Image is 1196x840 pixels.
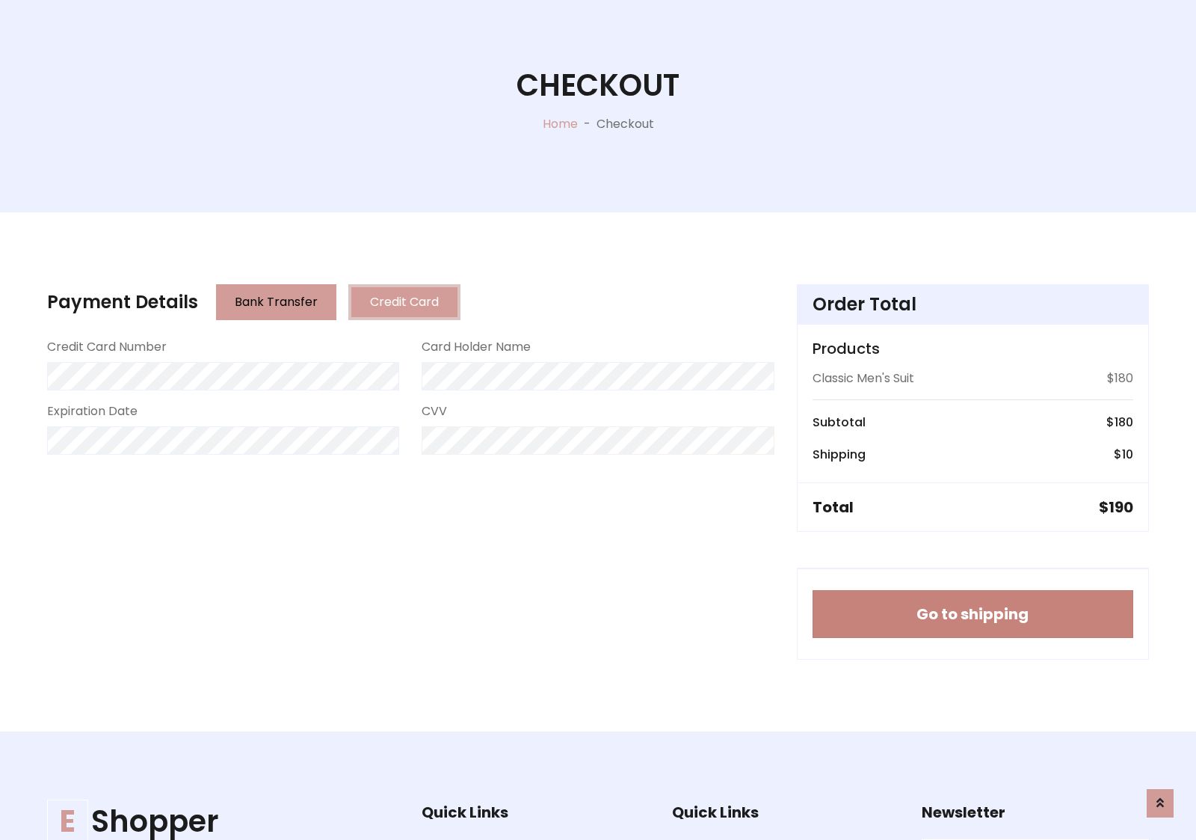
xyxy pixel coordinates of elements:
[422,803,649,821] h5: Quick Links
[672,803,899,821] h5: Quick Links
[1106,415,1133,429] h6: $
[922,803,1149,821] h5: Newsletter
[348,284,460,320] button: Credit Card
[813,498,854,516] h5: Total
[1115,414,1133,431] span: 180
[47,402,138,420] label: Expiration Date
[1109,497,1133,518] span: 190
[517,67,679,103] h1: Checkout
[813,340,1133,358] h5: Products
[543,115,578,132] a: Home
[422,402,447,420] label: CVV
[597,115,654,133] p: Checkout
[813,294,1133,316] h4: Order Total
[813,370,914,387] p: Classic Men's Suit
[47,338,167,356] label: Credit Card Number
[216,284,336,320] button: Bank Transfer
[1107,370,1133,387] p: $180
[578,115,597,133] p: -
[47,803,374,839] a: EShopper
[1122,446,1133,463] span: 10
[1099,498,1133,516] h5: $
[813,590,1133,638] button: Go to shipping
[47,292,198,313] h4: Payment Details
[47,803,374,839] h1: Shopper
[1114,447,1133,462] h6: $
[813,447,866,462] h6: Shipping
[422,338,531,356] label: Card Holder Name
[813,415,866,429] h6: Subtotal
